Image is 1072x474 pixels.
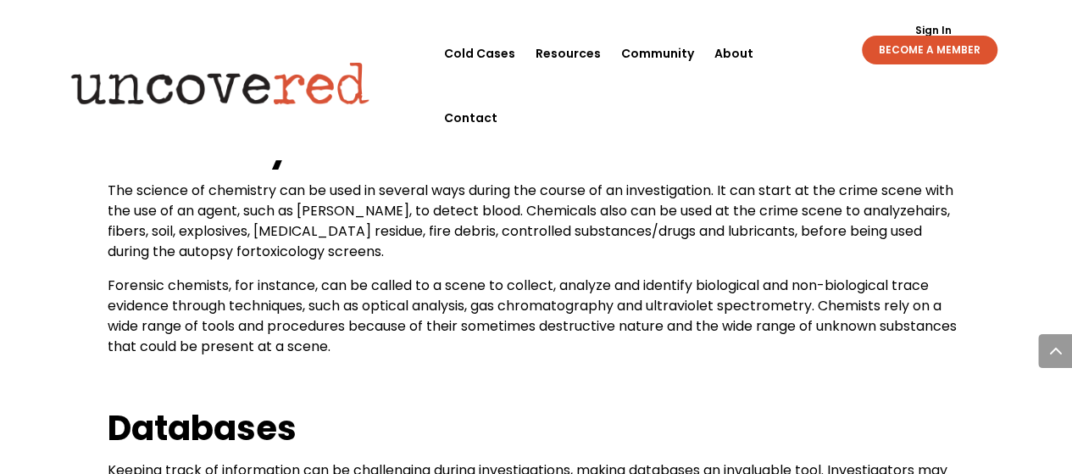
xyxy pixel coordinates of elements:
[108,404,297,452] b: Databases
[862,36,997,64] a: BECOME A MEMBER
[714,21,753,86] a: About
[905,25,960,36] a: Sign In
[621,21,694,86] a: Community
[444,21,515,86] a: Cold Cases
[444,86,497,150] a: Contact
[108,181,953,220] span: The science of chemistry can be used in several ways during the course of an investigation. It ca...
[57,50,383,116] img: Uncovered logo
[536,21,601,86] a: Resources
[256,242,384,261] span: toxicology screens.
[108,201,950,261] span: hairs, fibers, soil, explosives, [MEDICAL_DATA] residue, fire debris, controlled substances/drugs...
[108,276,957,356] span: Forensic chemists, for instance, can be called to a scene to collect, analyze and identify biolog...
